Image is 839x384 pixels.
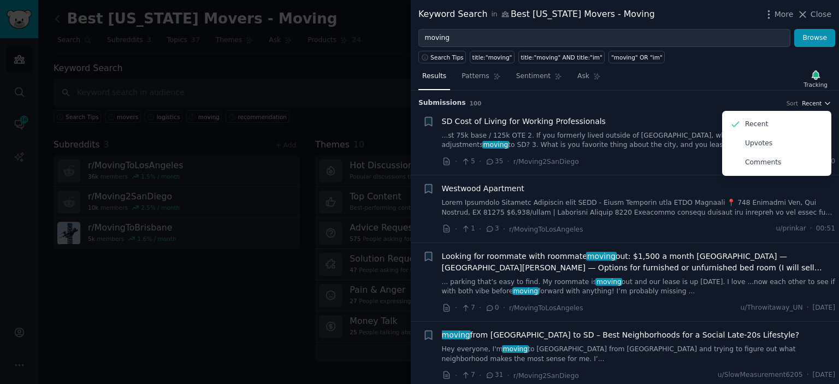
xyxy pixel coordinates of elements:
span: 5 [461,157,475,167]
p: Recent [745,120,768,129]
a: ...st 75k base / 125k OTE 2. If you formerly lived outside of [GEOGRAPHIC_DATA], what were you bi... [442,131,836,150]
span: 0 [485,303,499,313]
a: Looking for roommate with roommatemovingout: $1,500 a month [GEOGRAPHIC_DATA] — [GEOGRAPHIC_DATA]... [442,251,836,274]
a: title:"moving" AND title:"im" [518,51,605,63]
span: · [503,223,505,235]
button: Close [797,9,831,20]
span: Patterns [462,72,489,81]
a: Lorem Ipsumdolo Sitametc Adipiscin elit SEDD - Eiusm Temporin utla ETDO Magnaali 📍 748 Enimadmi V... [442,198,836,217]
span: 3 [485,224,499,234]
a: title:"moving" [470,51,515,63]
span: Close [811,9,831,20]
span: u/prinkar [776,224,806,234]
span: moving [512,287,539,295]
span: r/MovingToLosAngeles [509,226,583,233]
span: Results [422,72,446,81]
p: Comments [745,158,781,168]
span: Submission s [418,98,466,108]
span: · [479,223,481,235]
span: moving [586,252,617,261]
span: · [503,302,505,314]
a: Results [418,68,450,90]
a: Hey everyone, I'mmovingto [GEOGRAPHIC_DATA] from [GEOGRAPHIC_DATA] and trying to figure out what ... [442,345,836,364]
span: · [807,370,809,380]
span: · [807,303,809,313]
a: Westwood Apartment [442,183,524,194]
button: More [763,9,794,20]
button: Search Tips [418,51,466,63]
span: · [479,370,481,381]
span: [DATE] [813,370,835,380]
span: · [455,156,457,167]
span: Sentiment [516,72,551,81]
a: Patterns [458,68,504,90]
a: Sentiment [512,68,566,90]
div: title:"moving" AND title:"im" [521,54,602,61]
a: SD Cost of Living for Working Professionals [442,116,606,127]
span: 00:51 [816,224,835,234]
a: Ask [574,68,605,90]
div: "moving" OR "im" [611,54,663,61]
span: in [491,10,497,20]
button: Browse [794,29,835,48]
span: · [507,156,509,167]
span: · [455,370,457,381]
button: Recent [802,99,831,107]
span: More [775,9,794,20]
input: Try a keyword related to your business [418,29,790,48]
span: moving [502,345,529,353]
span: r/Moving2SanDiego [513,158,579,166]
span: 1 [461,224,475,234]
p: Upvotes [745,139,772,149]
a: "moving" OR "im" [608,51,665,63]
span: Looking for roommate with roommate out: $1,500 a month [GEOGRAPHIC_DATA] — [GEOGRAPHIC_DATA][PERS... [442,251,836,274]
div: Sort [787,99,799,107]
span: Recent [802,99,822,107]
button: Tracking [800,67,831,90]
span: · [455,223,457,235]
span: Ask [577,72,589,81]
span: · [810,224,812,234]
span: r/Moving2SanDiego [513,372,579,380]
div: title:"moving" [472,54,512,61]
a: ... parking that’s easy to find. My roommate ismovingout and our lease is up [DATE]. I love ...no... [442,277,836,297]
a: movingfrom [GEOGRAPHIC_DATA] to SD – Best Neighborhoods for a Social Late-20s Lifestyle? [442,329,800,341]
span: r/MovingToLosAngeles [509,304,583,312]
span: [DATE] [813,303,835,313]
span: u/Throwitaway_UN [740,303,802,313]
span: 100 [470,100,482,107]
span: from [GEOGRAPHIC_DATA] to SD – Best Neighborhoods for a Social Late-20s Lifestyle? [442,329,800,341]
span: u/SlowMeasurement6205 [718,370,803,380]
span: 7 [461,303,475,313]
span: 7 [461,370,475,380]
span: · [479,156,481,167]
span: · [455,302,457,314]
div: Tracking [803,81,828,88]
span: · [507,370,509,381]
div: Keyword Search Best [US_STATE] Movers - Moving [418,8,655,21]
span: Search Tips [430,54,464,61]
span: moving [482,141,509,149]
span: moving [595,278,622,286]
span: 31 [485,370,503,380]
span: moving [441,330,471,339]
span: 35 [485,157,503,167]
span: · [479,302,481,314]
